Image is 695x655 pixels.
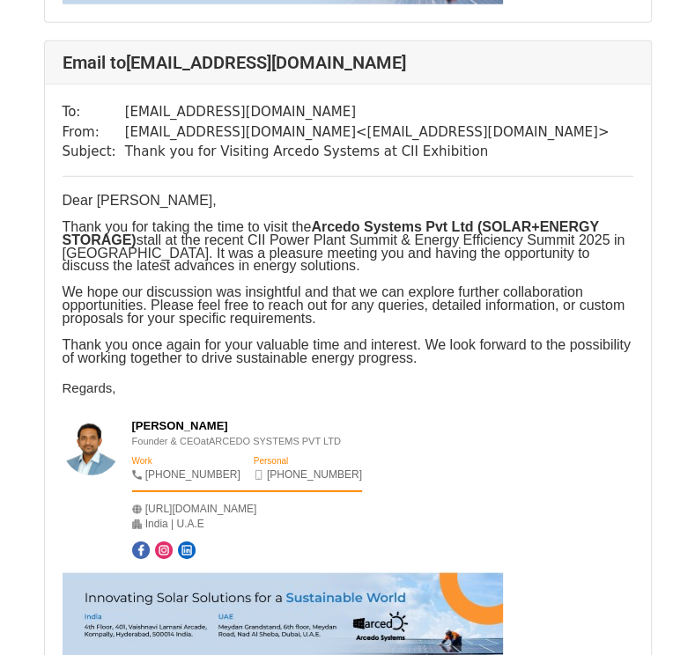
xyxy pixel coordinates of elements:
font: Thank you once again for your valuable time and interest. We look forward to the possibility of w... [63,337,631,365]
font: Regards, [63,380,116,395]
span: [PERSON_NAME] [132,419,228,432]
font: Dear [PERSON_NAME], [63,193,217,208]
span: Founder & CEO [132,436,201,446]
td: Subject: [63,142,125,162]
img: logo [63,418,120,475]
a: [PHONE_NUMBER] [145,468,240,481]
span: India | U.A.E [145,518,204,530]
td: [EMAIL_ADDRESS][DOMAIN_NAME] < [EMAIL_ADDRESS][DOMAIN_NAME] > [125,122,610,143]
td: To: [63,102,125,122]
td: Thank you for Visiting Arcedo Systems at CII Exhibition [125,142,610,162]
span: Personal [254,456,288,466]
span: at [201,436,209,446]
font: We hope our discussion was insightful and that we can explore further collaboration opportunities... [63,284,625,326]
a: [PHONE_NUMBER] [267,468,362,481]
span: Work [132,456,152,466]
b: Arcedo Systems Pvt Ltd (SOLAR+ENERGY STORAGE) [63,219,599,247]
h4: Email to [EMAIL_ADDRESS][DOMAIN_NAME] [63,52,633,73]
font: Thank you for taking the time to visit the stall at the recent CII Power Plant Summit & Energy Ef... [63,219,625,274]
td: [EMAIL_ADDRESS][DOMAIN_NAME] [125,102,610,122]
a: [URL][DOMAIN_NAME] [145,503,257,515]
td: From: [63,122,125,143]
iframe: Chat Widget [607,570,695,655]
span: ARCEDO SYSTEMS PVT LTD [209,436,341,446]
